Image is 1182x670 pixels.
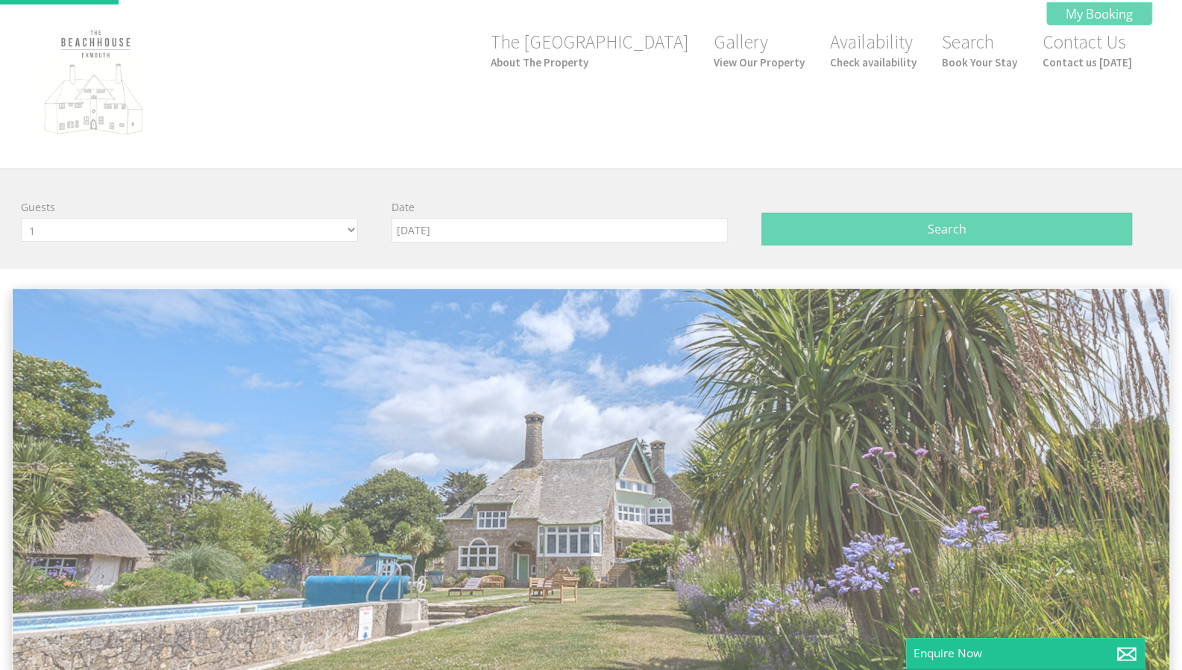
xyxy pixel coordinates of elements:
a: My Booking [1046,2,1152,25]
small: About The Property [491,55,688,69]
span: Search [928,221,966,237]
input: Arrival Date [392,218,729,242]
small: Contact us [DATE] [1043,55,1132,69]
a: SearchBook Your Stay [942,30,1017,69]
label: Date [392,200,729,214]
small: View Our Property [714,55,805,69]
label: Guests [21,200,358,214]
img: The Beach House Exmouth [21,24,170,145]
small: Book Your Stay [942,55,1017,69]
button: Search [761,213,1132,245]
a: GalleryView Our Property [714,30,805,69]
a: The [GEOGRAPHIC_DATA]About The Property [491,30,688,69]
small: Check availability [830,55,917,69]
a: Contact UsContact us [DATE] [1043,30,1132,69]
p: Enquire Now [914,645,1137,661]
a: AvailabilityCheck availability [830,30,917,69]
